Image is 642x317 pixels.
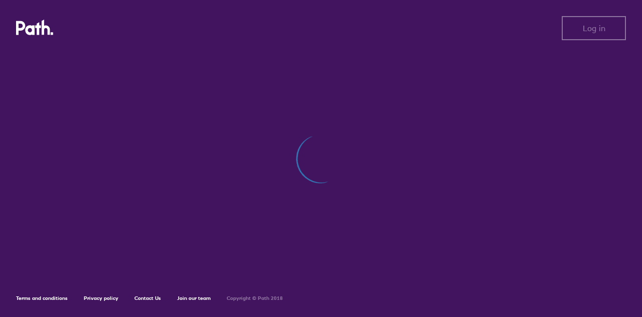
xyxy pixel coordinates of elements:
[134,295,161,301] a: Contact Us
[562,16,626,40] button: Log in
[16,295,68,301] a: Terms and conditions
[227,295,283,301] h6: Copyright © Path 2018
[84,295,118,301] a: Privacy policy
[177,295,211,301] a: Join our team
[583,24,605,33] span: Log in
